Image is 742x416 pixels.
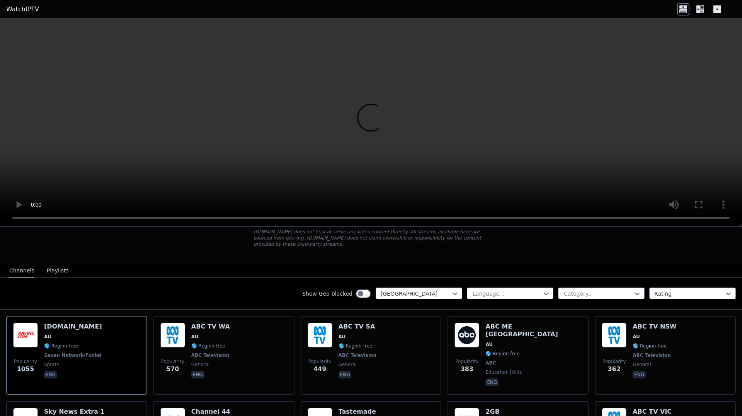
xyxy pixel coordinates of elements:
img: ABC TV NSW [602,323,626,348]
img: ABC TV WA [160,323,185,348]
span: 🌎 Region-free [485,351,519,357]
button: Playlists [47,264,69,278]
label: Show Geo-blocked [302,290,352,298]
span: AU [191,334,199,340]
span: Popularity [455,358,478,365]
span: sports [44,361,59,368]
span: Popularity [14,358,37,365]
span: Popularity [602,358,626,365]
span: 570 [166,365,179,374]
span: kids [510,369,522,375]
span: Seven Network/Foxtel [44,352,102,358]
span: Popularity [308,358,332,365]
span: AU [633,334,640,340]
button: Channels [9,264,34,278]
a: iptv-org [286,235,304,241]
span: 🌎 Region-free [339,343,373,349]
span: 1055 [17,365,34,374]
p: eng [339,371,352,378]
span: ABC [485,360,496,366]
h6: Tastemade [339,408,376,416]
p: eng [44,371,57,378]
span: 449 [313,365,326,374]
span: 🌎 Region-free [191,343,225,349]
img: ABC TV SA [308,323,332,348]
span: general [339,361,357,368]
span: ABC Television [633,352,671,358]
a: WatchIPTV [6,5,39,14]
span: general [633,361,651,368]
h6: Channel 44 [191,408,230,416]
span: ABC Television [339,352,376,358]
p: eng [633,371,646,378]
h6: ABC ME [GEOGRAPHIC_DATA] [485,323,582,338]
span: 362 [608,365,620,374]
h6: ABC TV WA [191,323,231,330]
span: Popularity [161,358,184,365]
span: ABC Television [191,352,229,358]
h6: ABC TV VIC [633,408,672,416]
img: ABC ME Sydney [454,323,479,348]
h6: ABC TV NSW [633,323,676,330]
span: 🌎 Region-free [44,343,78,349]
span: 🌎 Region-free [633,343,667,349]
p: eng [191,371,204,378]
span: general [191,361,209,368]
p: [DOMAIN_NAME] does not host or serve any video content directly. All streams available here are s... [254,229,488,247]
p: eng [485,378,499,386]
span: 383 [461,365,473,374]
h6: 2GB [485,408,519,416]
span: education [485,369,509,375]
img: Racing.com [13,323,38,348]
h6: Sky News Extra 1 [44,408,105,416]
h6: ABC TV SA [339,323,378,330]
span: AU [44,334,51,340]
h6: [DOMAIN_NAME] [44,323,103,330]
span: AU [485,341,493,348]
span: AU [339,334,346,340]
